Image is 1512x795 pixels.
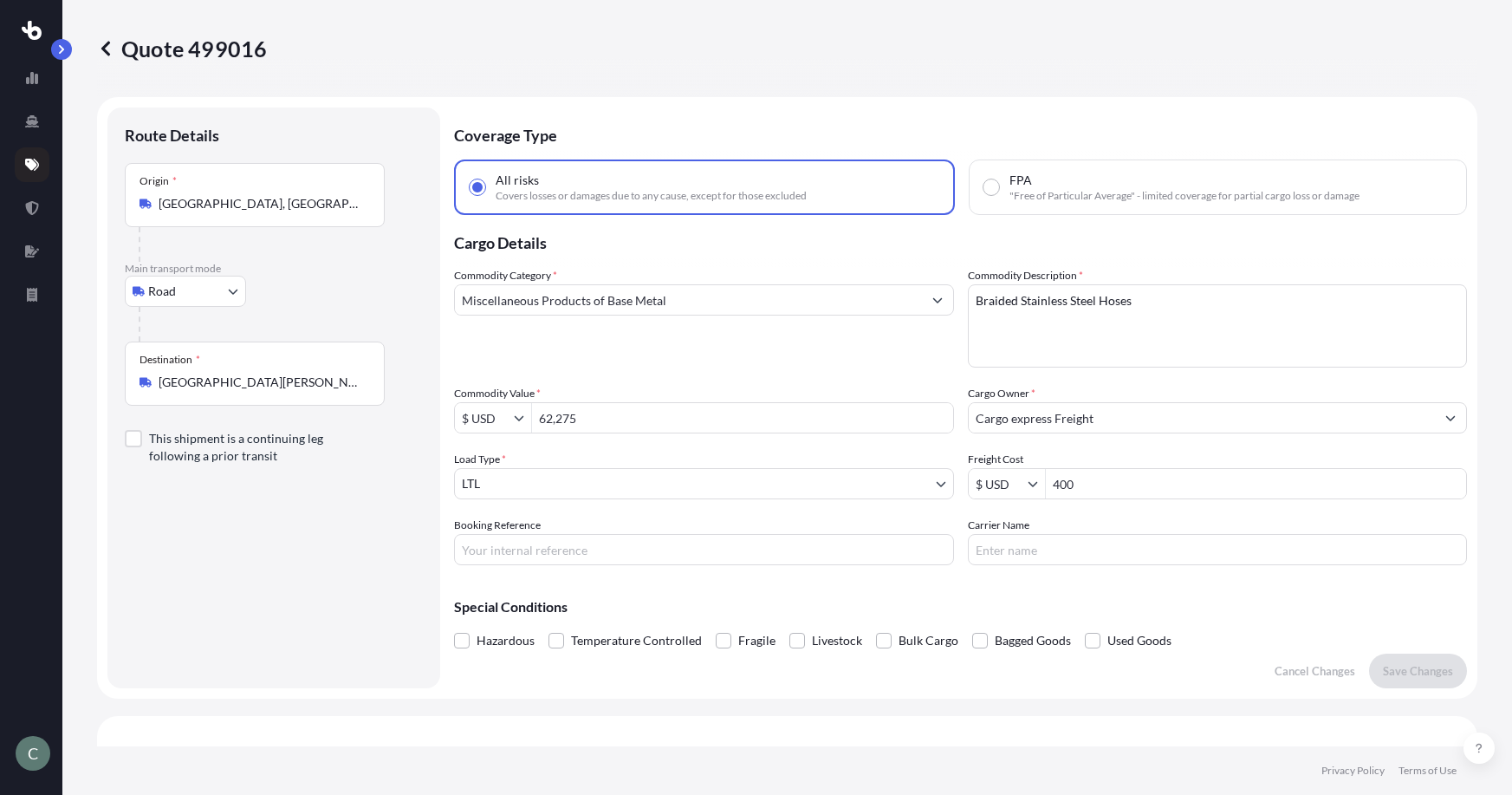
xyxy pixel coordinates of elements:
[148,283,176,300] span: Road
[969,402,1436,433] input: Full name
[496,189,807,203] span: Covers losses or damages due to any cause, except for those excluded
[1369,654,1467,688] button: Save Changes
[462,475,480,492] span: LTL
[995,628,1071,654] span: Bagged Goods
[454,468,954,499] button: LTL
[28,745,38,762] span: C
[470,179,485,195] input: All risksCovers losses or damages due to any cause, except for those excluded
[983,179,999,195] input: FPA"Free of Particular Average" - limited coverage for partial cargo loss or damage
[455,284,922,316] input: Select a commodity type
[571,628,702,654] span: Temperature Controlled
[1028,475,1045,492] button: Show suggestions
[968,451,1023,468] label: Freight Cost
[159,374,363,391] input: Destination
[454,267,557,284] label: Commodity Category
[454,451,506,468] span: Load Type
[125,125,219,146] p: Route Details
[968,385,1035,402] label: Cargo Owner
[454,534,954,565] input: Your internal reference
[968,534,1468,565] input: Enter name
[1009,189,1360,203] span: "Free of Particular Average" - limited coverage for partial cargo loss or damage
[455,402,514,433] input: Commodity Value
[1383,662,1453,680] p: Save Changes
[899,628,958,654] span: Bulk Cargo
[454,600,1467,614] p: Special Conditions
[140,353,200,367] div: Destination
[968,267,1083,284] label: Commodity Description
[969,468,1028,499] input: Freight Cost
[454,385,541,402] label: Commodity Value
[454,108,1467,160] p: Coverage Type
[1046,468,1467,499] input: Enter amount
[1009,172,1032,189] span: FPA
[968,284,1468,368] textarea: Braided Stainless Steel Hoses
[968,517,1029,534] label: Carrier Name
[738,628,775,654] span: Fragile
[1261,654,1369,688] button: Cancel Changes
[496,172,539,189] span: All risks
[454,215,1467,267] p: Cargo Details
[454,517,541,534] label: Booking Reference
[125,262,423,276] p: Main transport mode
[1321,764,1385,778] a: Privacy Policy
[1398,764,1457,778] a: Terms of Use
[149,430,371,465] label: This shipment is a continuing leg following a prior transit
[140,174,177,188] div: Origin
[812,628,862,654] span: Livestock
[1435,402,1466,433] button: Show suggestions
[97,35,267,62] p: Quote 499016
[159,195,363,212] input: Origin
[514,409,531,427] button: Show suggestions
[1107,628,1171,654] span: Used Goods
[477,628,535,654] span: Hazardous
[922,284,953,316] button: Show suggestions
[125,276,246,307] button: Select transport
[532,402,953,433] input: Type amount
[1275,662,1355,680] p: Cancel Changes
